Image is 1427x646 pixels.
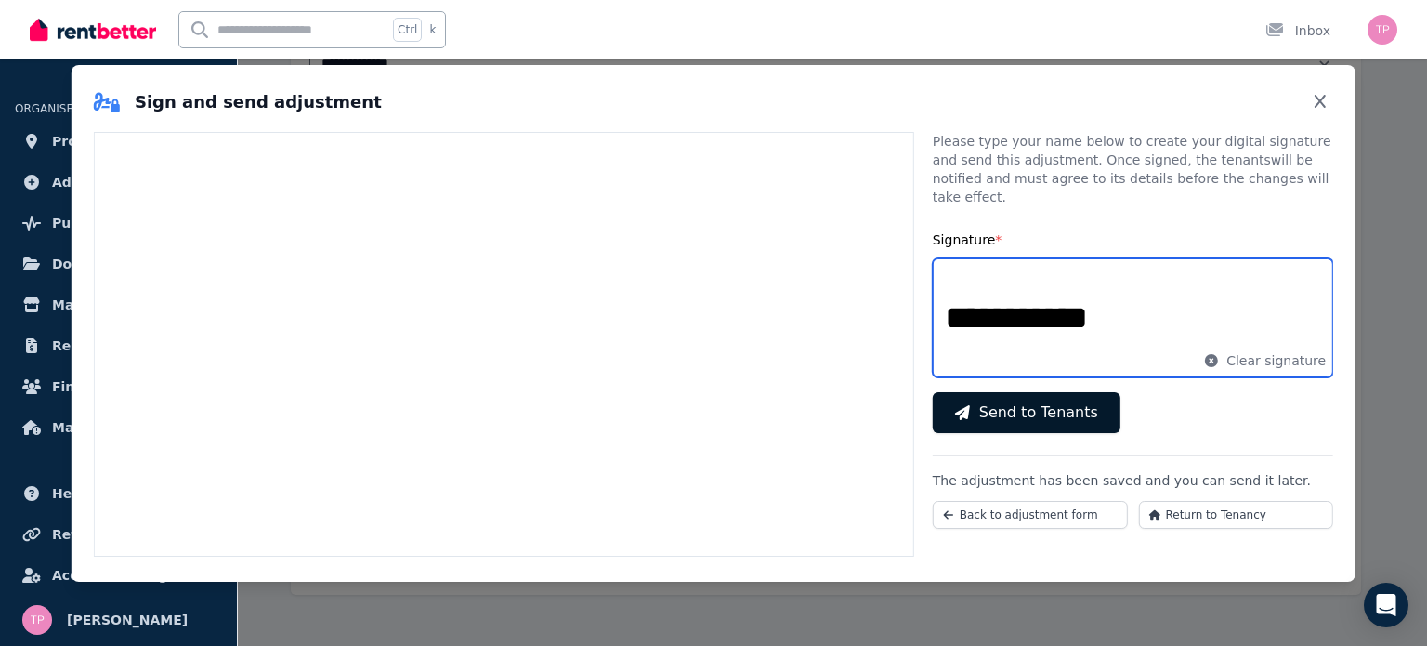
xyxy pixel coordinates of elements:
p: Please type your name below to create your digital signature and send this adjustment. Once signe... [933,132,1333,206]
button: Return to Tenancy [1138,501,1333,529]
p: The adjustment has been saved and you can send it later. [933,471,1333,490]
button: Clear signature [1204,351,1326,370]
span: Back to adjustment form [960,508,1098,522]
button: Close [1307,87,1333,117]
button: Send to Tenants [933,392,1120,433]
button: Back to adjustment form [933,501,1128,529]
label: Signature [933,232,1002,247]
span: Return to Tenancy [1165,508,1265,522]
h2: Sign and send adjustment [94,89,382,115]
span: Send to Tenants [979,402,1098,424]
